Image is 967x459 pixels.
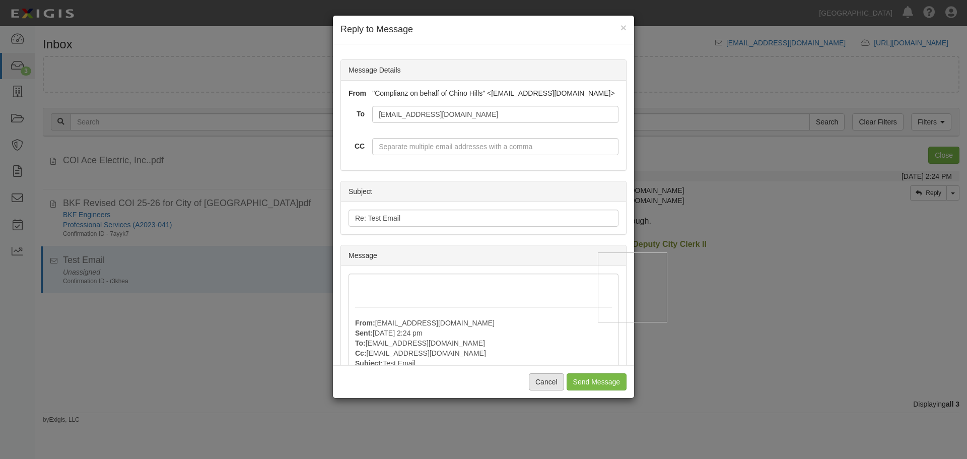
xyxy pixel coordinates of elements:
label: CC [341,138,365,151]
strong: Subject: [355,359,383,367]
span: × [620,22,627,33]
div: "Complianz on behalf of Chino Hills" <[EMAIL_ADDRESS][DOMAIN_NAME]> [365,88,626,98]
strong: Cc: [355,349,367,357]
div: Subject [341,181,626,202]
p: [EMAIL_ADDRESS][DOMAIN_NAME] [DATE] 2:24 pm [EMAIL_ADDRESS][DOMAIN_NAME] [EMAIL_ADDRESS][DOMAIN_N... [355,318,612,368]
strong: To: [355,339,366,347]
input: Separate multiple email addresses with a comma [372,106,618,123]
input: Send Message [567,373,627,390]
button: Close [620,22,627,33]
strong: From: [355,319,375,327]
div: Message [341,245,626,266]
label: To [341,106,365,119]
button: Cancel [529,373,564,390]
h4: Reply to Message [340,23,627,36]
strong: Sent: [355,329,373,337]
div: Message Details [341,60,626,81]
strong: From [349,89,366,97]
input: Separate multiple email addresses with a comma [372,138,618,155]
